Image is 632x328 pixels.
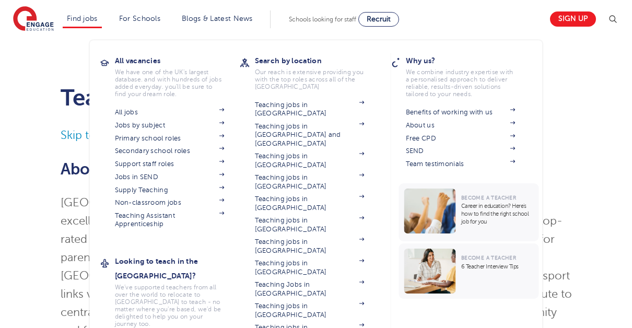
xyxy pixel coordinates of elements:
a: Sign up [550,11,596,27]
a: Jobs in SEND [115,173,225,181]
a: Teaching jobs in [GEOGRAPHIC_DATA] [255,238,365,255]
a: Search by locationOur reach is extensive providing you with the top roles across all of the [GEOG... [255,53,380,90]
span: Schools looking for staff [289,16,356,23]
span: About [GEOGRAPHIC_DATA] [61,160,271,178]
a: All jobs [115,108,225,116]
a: About us [406,121,516,130]
a: Teaching jobs in [GEOGRAPHIC_DATA] and [GEOGRAPHIC_DATA] [255,122,365,148]
p: Our reach is extensive providing you with the top roles across all of the [GEOGRAPHIC_DATA] [255,68,365,90]
span: Become a Teacher [461,195,516,201]
span: Become a Teacher [461,255,516,261]
a: Teaching jobs in [GEOGRAPHIC_DATA] [255,216,365,233]
a: Become a TeacherCareer in education? Here’s how to find the right school job for you [399,183,542,241]
a: Benefits of working with us [406,108,516,116]
a: Primary school roles [115,134,225,143]
a: Team testimonials [406,160,516,168]
h3: All vacancies [115,53,240,68]
a: Teaching Assistant Apprenticeship [115,212,225,229]
a: Teaching jobs in [GEOGRAPHIC_DATA] [255,195,365,212]
a: Support staff roles [115,160,225,168]
h3: Why us? [406,53,531,68]
a: Why us?We combine industry expertise with a personalised approach to deliver reliable, results-dr... [406,53,531,98]
a: Become a Teacher6 Teacher Interview Tips [399,243,542,299]
h3: Search by location [255,53,380,68]
a: Teaching Jobs in [GEOGRAPHIC_DATA] [255,280,365,298]
a: Non-classroom jobs [115,198,225,207]
a: Secondary school roles [115,147,225,155]
p: We combine industry expertise with a personalised approach to deliver reliable, results-driven so... [406,68,516,98]
h1: Teaching Jobs in [GEOGRAPHIC_DATA] [61,85,573,111]
a: Recruit [358,12,399,27]
p: Career in education? Here’s how to find the right school job for you [461,202,534,226]
a: Teaching jobs in [GEOGRAPHIC_DATA] [255,173,365,191]
p: We've supported teachers from all over the world to relocate to [GEOGRAPHIC_DATA] to teach - no m... [115,284,225,327]
a: Teaching jobs in [GEOGRAPHIC_DATA] [255,101,365,118]
a: Find jobs [67,15,98,22]
img: Engage Education [13,6,54,32]
a: All vacanciesWe have one of the UK's largest database. and with hundreds of jobs added everyday. ... [115,53,240,98]
p: 6 Teacher Interview Tips [461,263,534,271]
a: Teaching jobs in [GEOGRAPHIC_DATA] [255,152,365,169]
a: Skip to jobs [61,129,121,142]
a: Supply Teaching [115,186,225,194]
a: For Schools [119,15,160,22]
a: Blogs & Latest News [182,15,253,22]
a: Teaching jobs in [GEOGRAPHIC_DATA] [255,302,365,319]
h3: Looking to teach in the [GEOGRAPHIC_DATA]? [115,254,240,283]
a: Looking to teach in the [GEOGRAPHIC_DATA]?We've supported teachers from all over the world to rel... [115,254,240,327]
a: Free CPD [406,134,516,143]
span: Recruit [367,15,391,23]
a: SEND [406,147,516,155]
a: Teaching jobs in [GEOGRAPHIC_DATA] [255,259,365,276]
a: Jobs by subject [115,121,225,130]
p: We have one of the UK's largest database. and with hundreds of jobs added everyday. you'll be sur... [115,68,225,98]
